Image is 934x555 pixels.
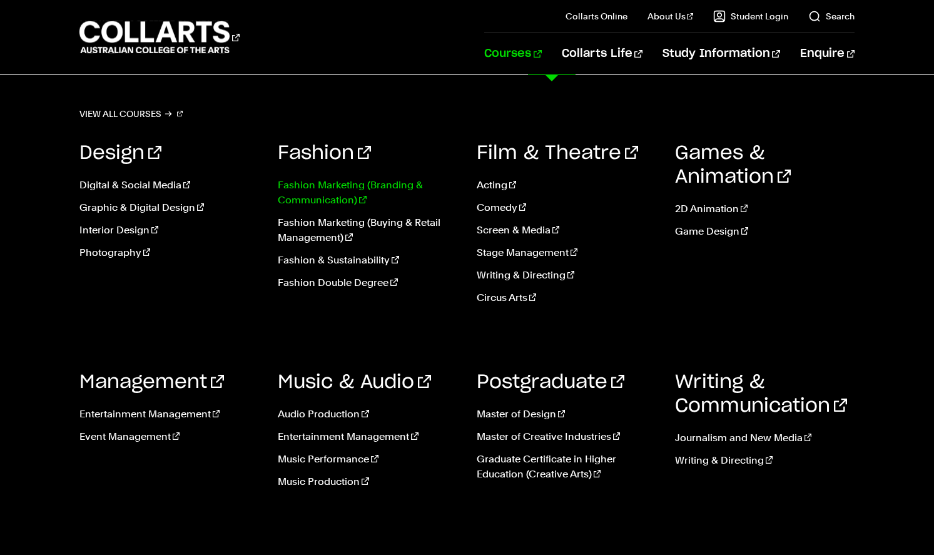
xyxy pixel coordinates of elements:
[675,144,791,186] a: Games & Animation
[484,33,541,74] a: Courses
[800,33,855,74] a: Enquire
[477,178,656,193] a: Acting
[675,201,855,216] a: 2D Animation
[79,178,259,193] a: Digital & Social Media
[278,452,457,467] a: Music Performance
[278,373,431,392] a: Music & Audio
[477,268,656,283] a: Writing & Directing
[675,430,855,446] a: Journalism and New Media
[477,429,656,444] a: Master of Creative Industries
[278,407,457,422] a: Audio Production
[79,407,259,422] a: Entertainment Management
[477,223,656,238] a: Screen & Media
[675,453,855,468] a: Writing & Directing
[662,33,780,74] a: Study Information
[808,10,855,23] a: Search
[713,10,788,23] a: Student Login
[675,373,847,415] a: Writing & Communication
[278,474,457,489] a: Music Production
[477,144,638,163] a: Film & Theatre
[79,223,259,238] a: Interior Design
[79,19,240,55] div: Go to homepage
[278,253,457,268] a: Fashion & Sustainability
[562,33,642,74] a: Collarts Life
[477,245,656,260] a: Stage Management
[278,144,371,163] a: Fashion
[477,290,656,305] a: Circus Arts
[79,200,259,215] a: Graphic & Digital Design
[278,215,457,245] a: Fashion Marketing (Buying & Retail Management)
[477,452,656,482] a: Graduate Certificate in Higher Education (Creative Arts)
[79,245,259,260] a: Photography
[79,373,224,392] a: Management
[477,373,624,392] a: Postgraduate
[278,178,457,208] a: Fashion Marketing (Branding & Communication)
[79,144,161,163] a: Design
[278,429,457,444] a: Entertainment Management
[278,275,457,290] a: Fashion Double Degree
[79,105,183,123] a: View all courses
[647,10,694,23] a: About Us
[675,224,855,239] a: Game Design
[477,200,656,215] a: Comedy
[79,429,259,444] a: Event Management
[477,407,656,422] a: Master of Design
[566,10,627,23] a: Collarts Online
